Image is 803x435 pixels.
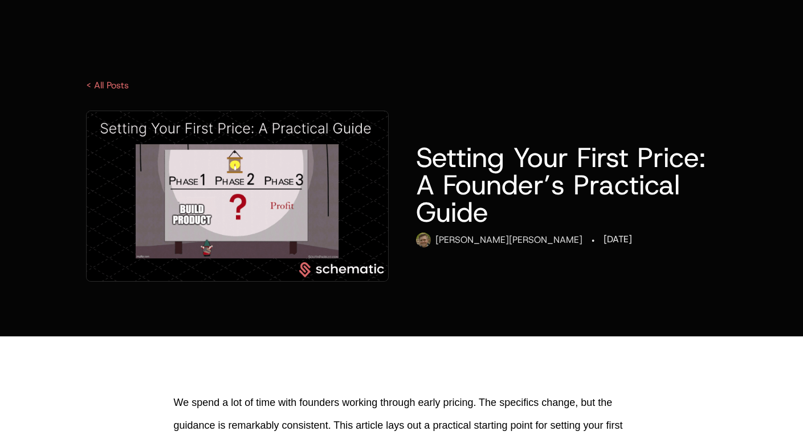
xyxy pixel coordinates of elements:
a: < All Posts [86,79,129,91]
div: [DATE] [604,233,632,246]
img: First Price [87,111,389,281]
img: Ryan Echternacht [416,233,431,247]
div: · [592,233,594,249]
h1: Setting Your First Price: A Founder’s Practical Guide [416,144,717,226]
div: [PERSON_NAME] [PERSON_NAME] [435,233,582,247]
